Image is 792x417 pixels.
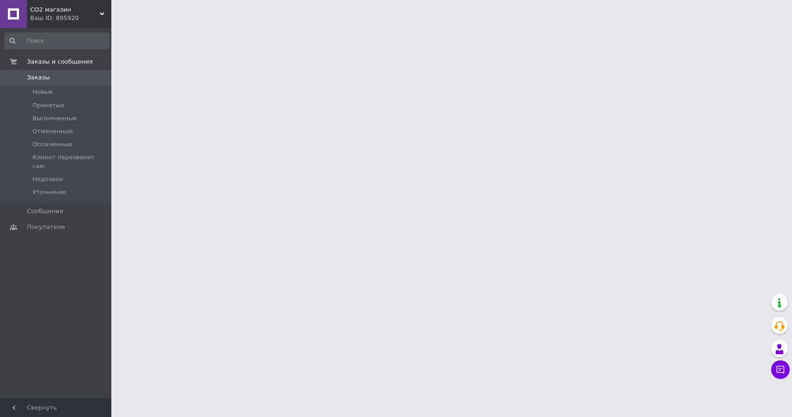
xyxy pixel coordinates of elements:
[32,88,53,96] span: Новые
[32,175,63,183] span: Недозвон
[32,140,72,149] span: Оплаченные
[27,58,93,66] span: Заказы и сообщения
[32,188,66,196] span: Уточнение
[30,6,100,14] span: СО2 магазин
[27,223,65,231] span: Покупатели
[32,153,109,170] span: Клиент перезвонит сам.
[30,14,111,22] div: Ваш ID: 895920
[27,73,50,82] span: Заказы
[5,33,109,49] input: Поиск
[771,360,790,379] button: Чат с покупателем
[27,207,63,215] span: Сообщения
[32,101,64,110] span: Принятые
[32,127,73,136] span: Отмененные
[32,114,77,123] span: Выполненные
